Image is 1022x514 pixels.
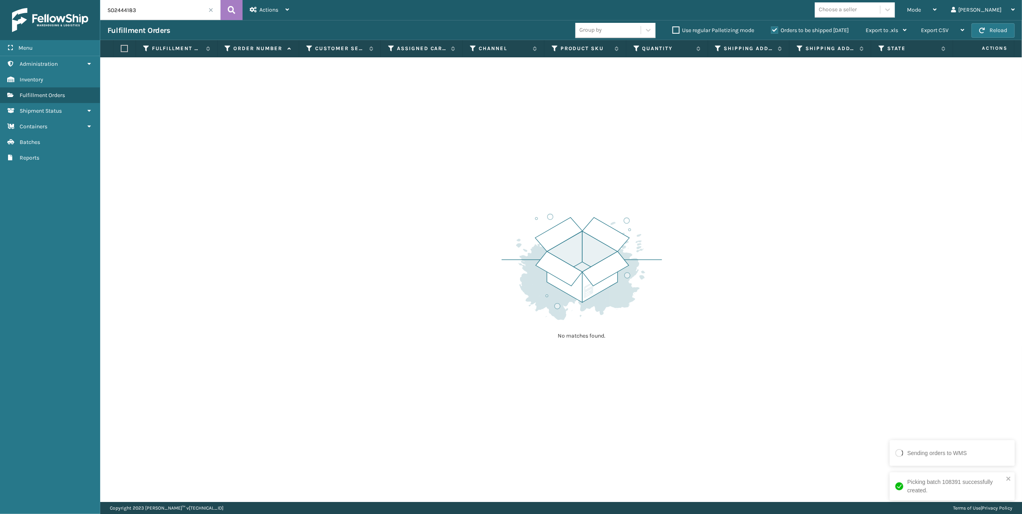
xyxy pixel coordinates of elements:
[20,123,47,130] span: Containers
[397,45,447,52] label: Assigned Carrier Service
[921,27,949,34] span: Export CSV
[1006,476,1012,483] button: close
[20,92,65,99] span: Fulfillment Orders
[259,6,278,13] span: Actions
[152,45,202,52] label: Fulfillment Order Id
[907,449,967,457] div: Sending orders to WMS
[805,45,856,52] label: Shipping Address City Zip Code
[107,26,170,35] h3: Fulfillment Orders
[479,45,529,52] label: Channel
[561,45,611,52] label: Product SKU
[907,6,921,13] span: Mode
[12,8,88,32] img: logo
[642,45,692,52] label: Quantity
[866,27,898,34] span: Export to .xls
[20,107,62,114] span: Shipment Status
[20,154,39,161] span: Reports
[18,45,32,51] span: Menu
[672,27,754,34] label: Use regular Palletizing mode
[110,502,223,514] p: Copyright 2023 [PERSON_NAME]™ v [TECHNICAL_ID]
[579,26,602,34] div: Group by
[771,27,849,34] label: Orders to be shipped [DATE]
[20,61,58,67] span: Administration
[233,45,283,52] label: Order Number
[315,45,365,52] label: Customer Service Order Number
[20,139,40,146] span: Batches
[907,478,1004,495] div: Picking batch 108391 successfully created.
[887,45,937,52] label: State
[955,42,1012,55] span: Actions
[724,45,774,52] label: Shipping Address City
[819,6,857,14] div: Choose a seller
[20,76,43,83] span: Inventory
[971,23,1015,38] button: Reload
